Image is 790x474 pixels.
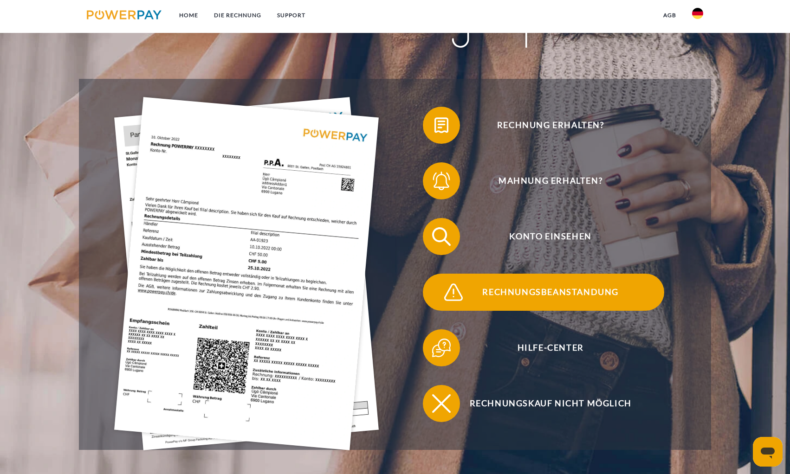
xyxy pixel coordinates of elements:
[430,225,453,248] img: qb_search.svg
[437,329,664,366] span: Hilfe-Center
[437,218,664,255] span: Konto einsehen
[442,281,465,304] img: qb_warning.svg
[655,7,684,24] a: agb
[437,162,664,199] span: Mahnung erhalten?
[423,329,664,366] button: Hilfe-Center
[423,162,664,199] button: Mahnung erhalten?
[437,385,664,422] span: Rechnungskauf nicht möglich
[423,107,664,144] button: Rechnung erhalten?
[87,10,162,19] img: logo-powerpay.svg
[753,437,783,467] iframe: Schaltfläche zum Öffnen des Messaging-Fensters
[437,107,664,144] span: Rechnung erhalten?
[437,274,664,311] span: Rechnungsbeanstandung
[692,8,703,19] img: de
[423,218,664,255] button: Konto einsehen
[114,97,379,450] img: single_invoice_powerpay_de.jpg
[430,392,453,415] img: qb_close.svg
[423,274,664,311] button: Rechnungsbeanstandung
[430,114,453,137] img: qb_bill.svg
[269,7,313,24] a: SUPPORT
[206,7,269,24] a: DIE RECHNUNG
[423,385,664,422] button: Rechnungskauf nicht möglich
[430,336,453,359] img: qb_help.svg
[430,169,453,192] img: qb_bell.svg
[171,7,206,24] a: Home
